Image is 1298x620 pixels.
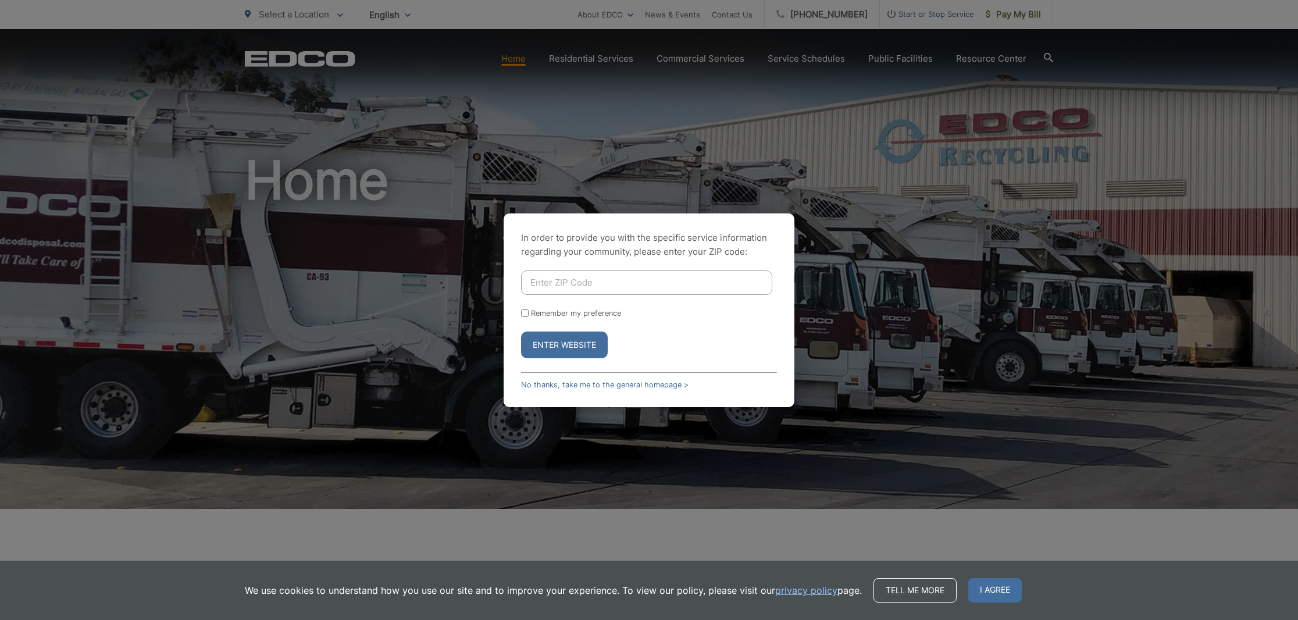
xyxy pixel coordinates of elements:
label: Remember my preference [531,309,621,318]
a: No thanks, take me to the general homepage > [521,380,689,389]
button: Enter Website [521,332,608,358]
p: In order to provide you with the specific service information regarding your community, please en... [521,231,777,259]
span: I agree [968,578,1022,603]
a: Tell me more [873,578,957,603]
p: We use cookies to understand how you use our site and to improve your experience. To view our pol... [245,583,862,597]
a: privacy policy [775,583,837,597]
input: Enter ZIP Code [521,270,772,295]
